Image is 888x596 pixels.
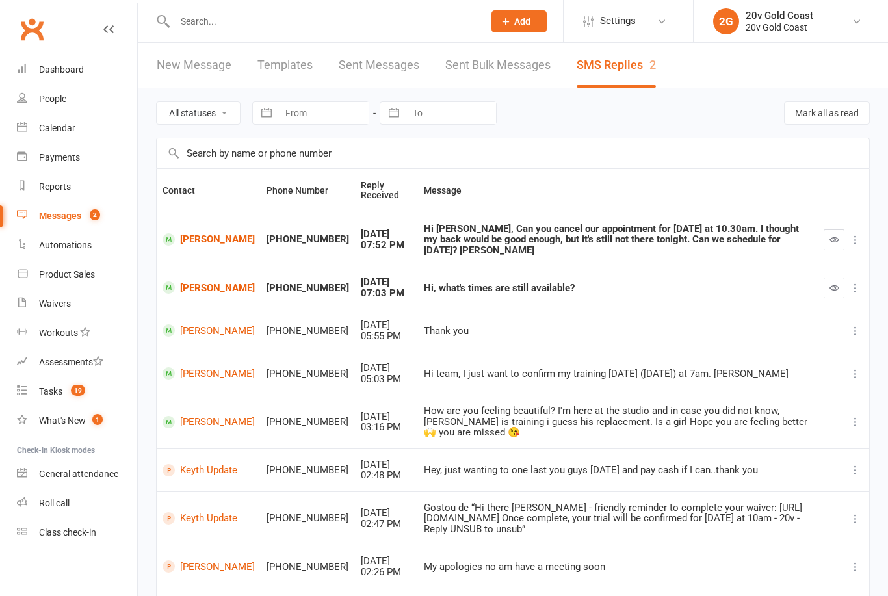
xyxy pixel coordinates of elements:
div: [PHONE_NUMBER] [267,326,349,337]
a: Roll call [17,489,137,518]
div: Tasks [39,386,62,396]
div: 2 [649,58,656,71]
a: Waivers [17,289,137,318]
div: Automations [39,240,92,250]
a: [PERSON_NAME] [163,324,255,337]
input: Search... [171,12,475,31]
a: What's New1 [17,406,137,435]
div: Product Sales [39,269,95,279]
a: Keyth Update [163,512,255,525]
div: Dashboard [39,64,84,75]
div: Roll call [39,498,70,508]
a: Class kiosk mode [17,518,137,547]
span: 19 [71,385,85,396]
div: [DATE] [361,320,412,331]
div: [PHONE_NUMBER] [267,562,349,573]
button: Mark all as read [784,101,870,125]
a: [PERSON_NAME] [163,367,255,380]
span: Settings [600,6,636,36]
div: Hi, what's times are still available? [424,283,812,294]
div: 02:26 PM [361,567,412,578]
div: [PHONE_NUMBER] [267,283,349,294]
div: [DATE] [361,556,412,567]
div: My apologies no am have a meeting soon [424,562,812,573]
a: [PERSON_NAME] [163,281,255,294]
div: Workouts [39,328,78,338]
div: 02:48 PM [361,470,412,481]
a: SMS Replies2 [577,43,656,88]
div: Messages [39,211,81,221]
div: [PHONE_NUMBER] [267,513,349,524]
a: Calendar [17,114,137,143]
a: New Message [157,43,231,88]
div: 07:03 PM [361,288,412,299]
input: From [278,102,369,124]
a: Assessments [17,348,137,377]
a: General attendance kiosk mode [17,460,137,489]
a: Tasks 19 [17,377,137,406]
a: [PERSON_NAME] [163,560,255,573]
div: [DATE] [361,411,412,422]
span: 1 [92,414,103,425]
span: Add [514,16,530,27]
div: General attendance [39,469,118,479]
div: 05:03 PM [361,374,412,385]
a: Templates [257,43,313,88]
div: Hi team, I just want to confirm my training [DATE] ([DATE]) at 7am. [PERSON_NAME] [424,369,812,380]
div: 2G [713,8,739,34]
div: [DATE] [361,460,412,471]
a: Product Sales [17,260,137,289]
a: [PERSON_NAME] [163,416,255,428]
div: [PHONE_NUMBER] [267,465,349,476]
div: Payments [39,152,80,162]
div: [DATE] [361,508,412,519]
a: People [17,84,137,114]
div: Assessments [39,357,103,367]
th: Phone Number [261,169,355,213]
a: Sent Bulk Messages [445,43,551,88]
th: Contact [157,169,261,213]
div: 02:47 PM [361,519,412,530]
div: Hi [PERSON_NAME], Can you cancel our appointment for [DATE] at 10.30am. I thought my back would b... [424,224,812,256]
div: [DATE] [361,229,412,240]
div: [PHONE_NUMBER] [267,234,349,245]
a: Reports [17,172,137,201]
div: Calendar [39,123,75,133]
span: 2 [90,209,100,220]
div: [PHONE_NUMBER] [267,417,349,428]
div: What's New [39,415,86,426]
div: Reports [39,181,71,192]
button: Add [491,10,547,32]
a: Automations [17,231,137,260]
div: [DATE] [361,363,412,374]
div: Thank you [424,326,812,337]
div: 20v Gold Coast [746,10,813,21]
div: How are you feeling beautiful? I'm here at the studio and in case you did not know, [PERSON_NAME]... [424,406,812,438]
a: Dashboard [17,55,137,84]
div: 03:16 PM [361,422,412,433]
a: Messages 2 [17,201,137,231]
div: 05:55 PM [361,331,412,342]
a: [PERSON_NAME] [163,233,255,246]
th: Reply Received [355,169,418,213]
div: Gostou de “Hi there [PERSON_NAME] - friendly reminder to complete your waiver: [URL][DOMAIN_NAME]... [424,502,812,535]
div: Class check-in [39,527,96,538]
th: Message [418,169,818,213]
div: 20v Gold Coast [746,21,813,33]
div: 07:52 PM [361,240,412,251]
div: People [39,94,66,104]
div: Hey, just wanting to one last you guys [DATE] and pay cash if I can..thank you [424,465,812,476]
a: Clubworx [16,13,48,45]
div: [DATE] [361,277,412,288]
div: Waivers [39,298,71,309]
a: Sent Messages [339,43,419,88]
a: Workouts [17,318,137,348]
div: [PHONE_NUMBER] [267,369,349,380]
a: Keyth Update [163,464,255,476]
a: Payments [17,143,137,172]
input: Search by name or phone number [157,138,869,168]
input: To [406,102,496,124]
